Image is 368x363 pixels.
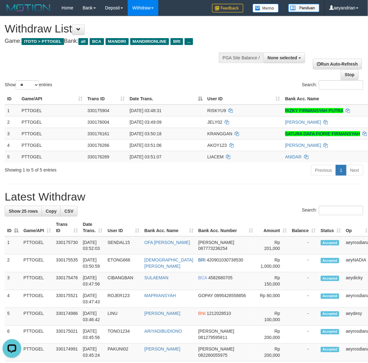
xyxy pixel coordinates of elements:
[5,128,19,139] td: 3
[2,2,21,21] button: Open LiveChat chat widget
[130,120,162,125] span: [DATE] 03:49:09
[87,131,109,136] span: 330176161
[5,139,19,151] td: 4
[106,38,129,45] span: MANDIRI
[207,131,232,136] span: KRANGGAN
[285,108,343,113] a: RIZKY FIRMANSYAH PUTRA
[198,311,206,316] span: BNI
[5,308,21,326] td: 5
[53,236,80,255] td: 330175730
[198,246,227,251] span: Copy 087773236254 to clipboard
[87,120,109,125] span: 330176004
[144,329,182,334] a: ARIYADIBUDIONO
[256,344,290,361] td: Rp 200,000
[321,258,340,263] span: Accepted
[46,209,57,214] span: Copy
[285,154,302,159] a: ANIDAR
[256,272,290,290] td: Rp 150,000
[53,344,80,361] td: 330174991
[5,236,21,255] td: 1
[105,290,142,308] td: ROJER123
[290,272,318,290] td: -
[253,4,279,12] img: Button%20Memo.svg
[198,353,227,358] span: Copy 082260055975 to clipboard
[21,236,53,255] td: PTTOGEL
[171,38,183,45] span: BRI
[19,116,85,128] td: PTTOGEL
[5,219,21,236] th: ID: activate to sort column descending
[130,38,169,45] span: MANDIRIONLINE
[256,308,290,326] td: Rp 100,000
[5,326,21,344] td: 6
[21,290,53,308] td: PTTOGEL
[5,191,363,203] h1: Latest Withdraw
[80,344,105,361] td: [DATE] 03:45:24
[21,255,53,272] td: PTTOGEL
[212,4,243,12] img: Feedback.jpg
[321,276,340,281] span: Accepted
[207,311,231,316] span: Copy 1212028510 to clipboard
[198,293,213,298] span: GOPAY
[5,22,239,35] h1: Withdraw List
[285,131,360,136] a: SATURA DAFA FIORIE FIRMANSYAH
[321,311,340,317] span: Accepted
[288,4,320,12] img: panduan.png
[105,219,142,236] th: User ID: activate to sort column ascending
[9,209,38,214] span: Show 25 rows
[144,276,168,281] a: SULAEMAN
[5,164,149,173] div: Showing 1 to 5 of 5 entries
[313,59,362,69] a: Run Auto-Refresh
[5,290,21,308] td: 4
[256,255,290,272] td: Rp 1,000,000
[311,165,336,176] a: Previous
[5,80,52,90] label: Show entries
[53,326,80,344] td: 330175021
[198,276,207,281] span: BCA
[21,344,53,361] td: PTTOGEL
[5,105,19,117] td: 1
[127,93,205,105] th: Date Trans.: activate to sort column descending
[144,258,193,269] a: [DEMOGRAPHIC_DATA][PERSON_NAME]
[285,143,321,148] a: [PERSON_NAME]
[285,120,321,125] a: [PERSON_NAME]
[207,143,227,148] span: AKOY123
[80,272,105,290] td: [DATE] 03:47:56
[290,308,318,326] td: -
[198,335,227,340] span: Copy 081279595811 to clipboard
[144,311,180,316] a: [PERSON_NAME]
[5,255,21,272] td: 2
[185,38,193,45] span: ...
[19,151,85,162] td: PTTOGEL
[290,326,318,344] td: -
[130,131,162,136] span: [DATE] 03:50:18
[214,293,246,298] span: Copy 0895428558856 to clipboard
[105,236,142,255] td: SENDAL15
[207,154,224,159] span: LIACEM
[130,154,162,159] span: [DATE] 03:51:07
[144,293,176,298] a: MAPRIANSYAH
[19,93,85,105] th: Game/API: activate to sort column ascending
[5,151,19,162] td: 5
[198,329,234,334] span: [PERSON_NAME]
[319,80,363,90] input: Search:
[105,255,142,272] td: ETONG666
[80,308,105,326] td: [DATE] 03:46:42
[290,219,318,236] th: Balance: activate to sort column ascending
[321,347,340,352] span: Accepted
[321,294,340,299] span: Accepted
[290,344,318,361] td: -
[80,290,105,308] td: [DATE] 03:47:43
[319,206,363,215] input: Search:
[21,219,53,236] th: Game/API: activate to sort column ascending
[105,326,142,344] td: TONO1234
[87,143,109,148] span: 330176266
[21,326,53,344] td: PTTOGEL
[22,38,64,45] span: ITOTO > PTTOGEL
[290,290,318,308] td: -
[5,272,21,290] td: 3
[21,308,53,326] td: PTTOGEL
[208,276,233,281] span: Copy 4582680705 to clipboard
[290,236,318,255] td: -
[60,206,77,216] a: CSV
[346,165,363,176] a: Next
